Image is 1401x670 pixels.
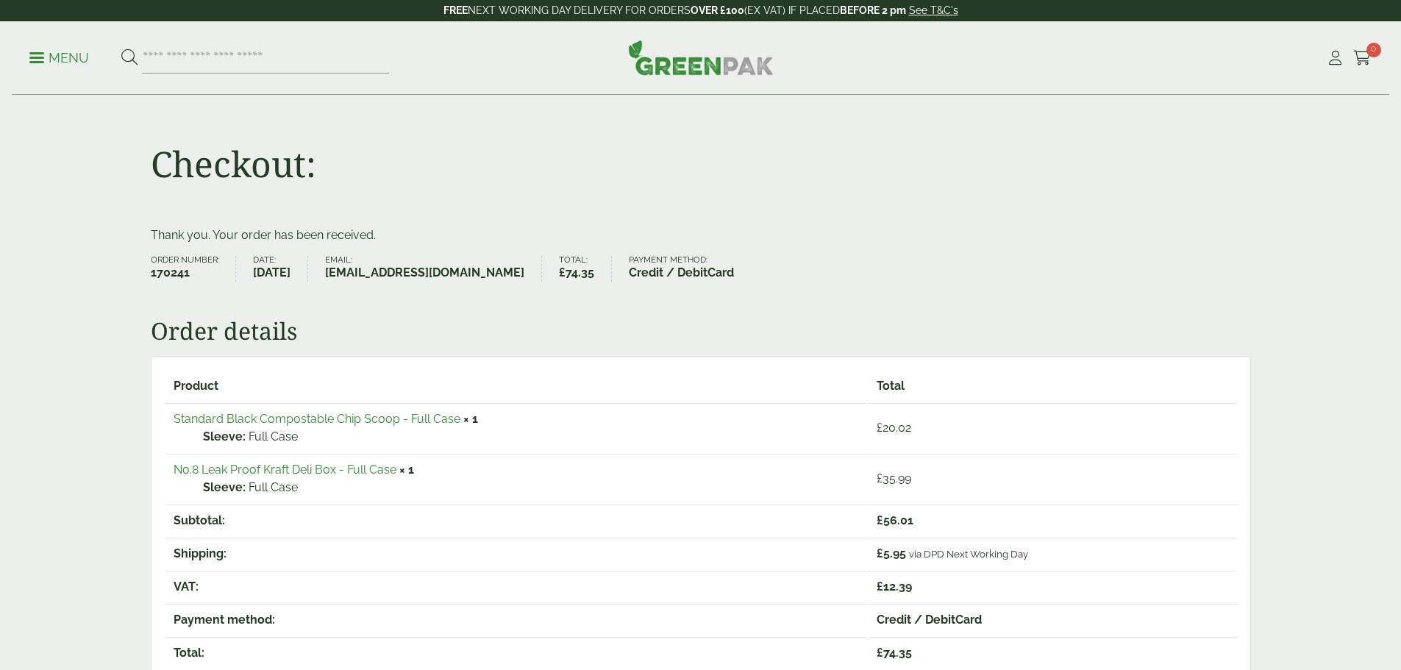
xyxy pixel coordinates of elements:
[559,265,594,279] bdi: 74.35
[253,264,290,282] strong: [DATE]
[174,463,396,477] a: No.8 Leak Proof Kraft Deli Box - Full Case
[877,580,883,594] span: £
[909,4,958,16] a: See T&C's
[165,571,867,602] th: VAT:
[559,265,566,279] span: £
[151,227,1251,244] p: Thank you. Your order has been received.
[29,49,89,67] p: Menu
[877,546,883,560] span: £
[877,513,883,527] span: £
[443,4,468,16] strong: FREE
[877,646,883,660] span: £
[909,548,1028,560] small: via DPD Next Working Day
[463,412,478,426] strong: × 1
[840,4,906,16] strong: BEFORE 2 pm
[203,479,246,496] strong: Sleeve:
[1353,47,1372,69] a: 0
[165,538,867,569] th: Shipping:
[877,471,883,485] span: £
[877,421,883,435] span: £
[29,49,89,64] a: Menu
[151,264,219,282] strong: 170241
[151,317,1251,345] h2: Order details
[628,40,774,75] img: GreenPak Supplies
[1366,43,1381,57] span: 0
[165,371,867,402] th: Product
[877,513,913,527] span: 56.01
[203,428,858,446] p: Full Case
[868,371,1236,402] th: Total
[877,546,906,560] span: 5.95
[868,604,1236,635] td: Credit / DebitCard
[325,264,524,282] strong: [EMAIL_ADDRESS][DOMAIN_NAME]
[253,256,308,282] li: Date:
[559,256,612,282] li: Total:
[877,421,911,435] bdi: 20.02
[325,256,542,282] li: Email:
[1326,51,1344,65] i: My Account
[399,463,414,477] strong: × 1
[165,505,867,536] th: Subtotal:
[691,4,744,16] strong: OVER £100
[203,428,246,446] strong: Sleeve:
[877,646,912,660] span: 74.35
[629,264,734,282] strong: Credit / DebitCard
[877,471,911,485] bdi: 35.99
[629,256,751,282] li: Payment method:
[203,479,858,496] p: Full Case
[165,604,867,635] th: Payment method:
[174,412,460,426] a: Standard Black Compostable Chip Scoop - Full Case
[151,256,237,282] li: Order number:
[151,143,316,185] h1: Checkout:
[877,580,912,594] span: 12.39
[1353,51,1372,65] i: Cart
[165,637,867,669] th: Total:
